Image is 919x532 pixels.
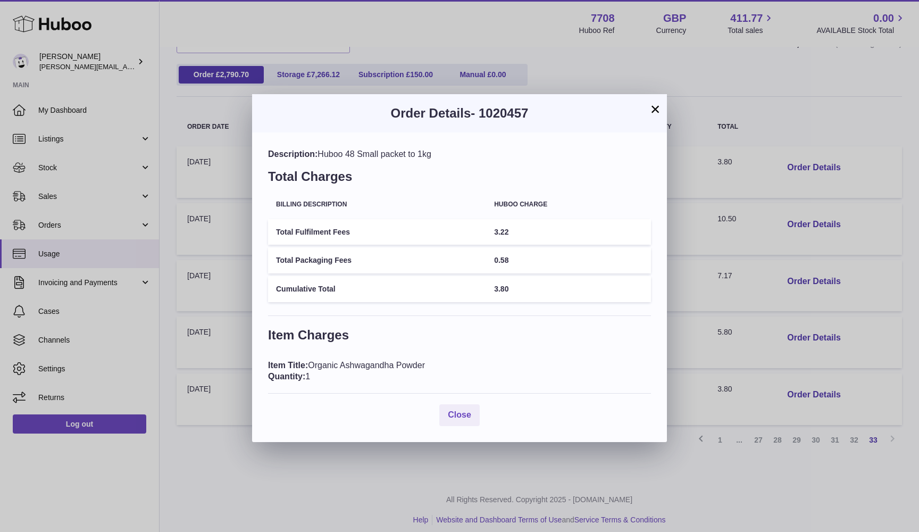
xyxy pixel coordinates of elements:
[494,285,508,293] span: 3.80
[268,372,305,381] span: Quantity:
[268,219,486,245] td: Total Fulfilment Fees
[268,276,486,302] td: Cumulative Total
[268,148,651,160] div: Huboo 48 Small packet to 1kg
[494,228,508,236] span: 3.22
[439,404,480,426] button: Close
[649,103,662,115] button: ×
[268,360,651,383] div: Organic Ashwagandha Powder 1
[268,247,486,273] td: Total Packaging Fees
[486,193,651,216] th: Huboo charge
[448,410,471,419] span: Close
[268,105,651,122] h3: Order Details
[494,256,508,264] span: 0.58
[268,193,486,216] th: Billing Description
[268,327,651,349] h3: Item Charges
[268,361,308,370] span: Item Title:
[471,106,528,120] span: - 1020457
[268,168,651,190] h3: Total Charges
[268,149,318,159] span: Description:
